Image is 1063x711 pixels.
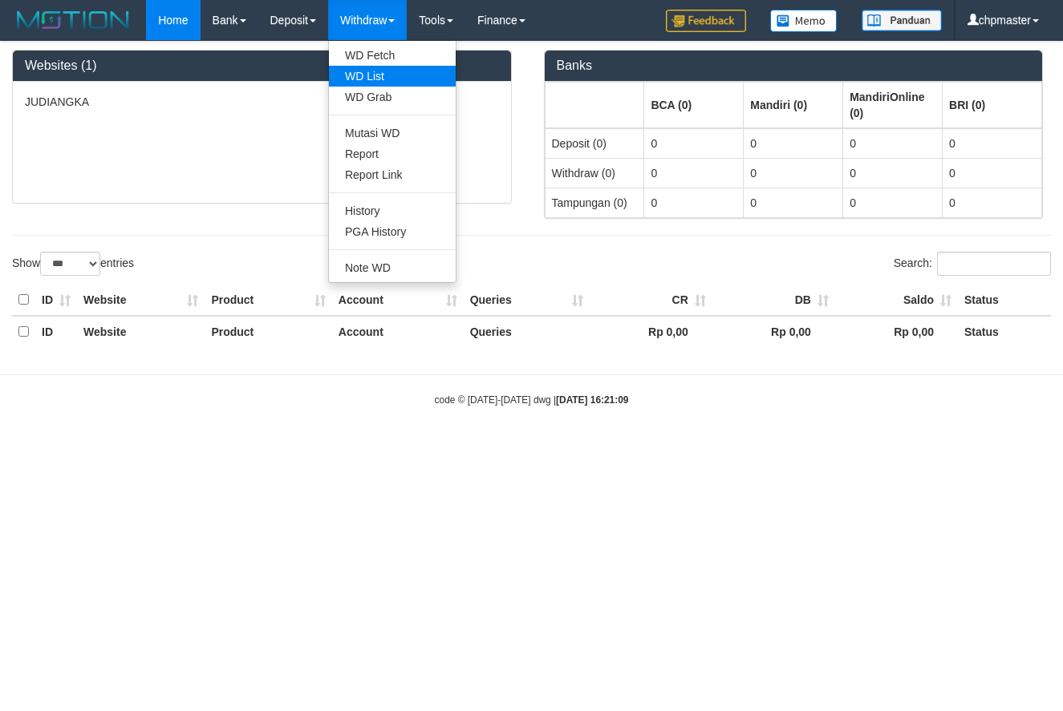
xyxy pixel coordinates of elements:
[545,128,644,159] td: Deposit (0)
[329,200,456,221] a: History
[329,87,456,107] a: WD Grab
[590,316,712,347] th: Rp 0,00
[35,285,77,316] th: ID
[205,316,331,347] th: Product
[843,82,943,128] th: Group: activate to sort column ascending
[77,316,205,347] th: Website
[644,82,744,128] th: Group: activate to sort column ascending
[77,285,205,316] th: Website
[894,252,1051,276] label: Search:
[744,82,843,128] th: Group: activate to sort column ascending
[329,45,456,66] a: WD Fetch
[958,316,1051,347] th: Status
[943,128,1042,159] td: 0
[644,188,744,217] td: 0
[464,285,590,316] th: Queries
[12,8,134,32] img: MOTION_logo.png
[12,252,134,276] label: Show entries
[843,128,943,159] td: 0
[958,285,1051,316] th: Status
[770,10,838,32] img: Button%20Memo.svg
[744,158,843,188] td: 0
[937,252,1051,276] input: Search:
[835,316,958,347] th: Rp 0,00
[843,188,943,217] td: 0
[35,316,77,347] th: ID
[464,316,590,347] th: Queries
[644,158,744,188] td: 0
[557,59,1031,73] h3: Banks
[329,66,456,87] a: WD List
[943,158,1042,188] td: 0
[744,128,843,159] td: 0
[545,158,644,188] td: Withdraw (0)
[332,316,464,347] th: Account
[545,188,644,217] td: Tampungan (0)
[329,164,456,185] a: Report Link
[943,188,1042,217] td: 0
[835,285,958,316] th: Saldo
[435,394,629,406] small: code © [DATE]-[DATE] dwg |
[590,285,712,316] th: CR
[25,59,499,73] h3: Websites (1)
[329,143,456,164] a: Report
[943,82,1042,128] th: Group: activate to sort column ascending
[40,252,100,276] select: Showentries
[712,316,835,347] th: Rp 0,00
[862,10,942,31] img: panduan.png
[25,94,499,110] p: JUDIANGKA
[205,285,331,316] th: Product
[545,82,644,128] th: Group: activate to sort column ascending
[843,158,943,188] td: 0
[666,10,746,32] img: Feedback.jpg
[332,285,464,316] th: Account
[329,123,456,143] a: Mutasi WD
[712,285,835,316] th: DB
[744,188,843,217] td: 0
[329,257,456,278] a: Note WD
[644,128,744,159] td: 0
[556,394,628,406] strong: [DATE] 16:21:09
[329,221,456,242] a: PGA History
